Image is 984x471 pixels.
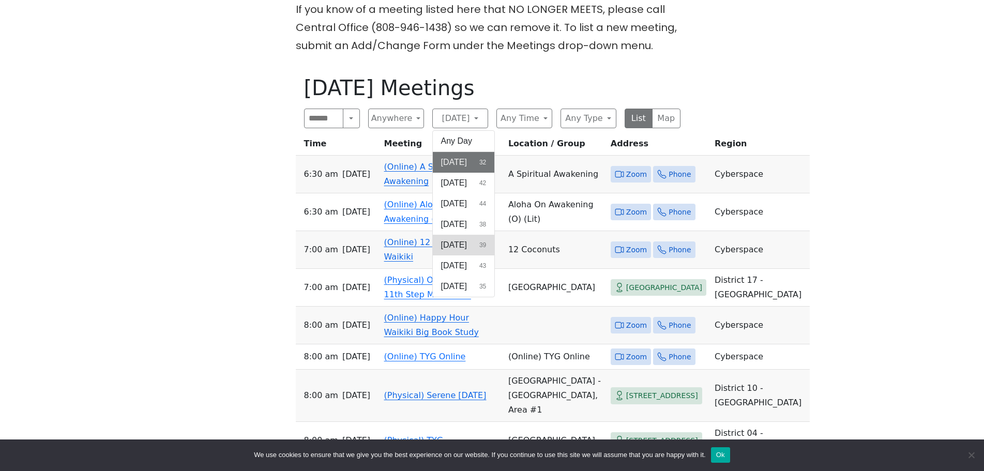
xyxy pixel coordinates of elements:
[433,131,495,151] button: Any Day
[384,352,466,361] a: (Online) TYG Online
[669,319,691,332] span: Phone
[343,109,359,128] button: Search
[626,351,647,363] span: Zoom
[652,109,680,128] button: Map
[304,242,338,257] span: 7:00 AM
[669,351,691,363] span: Phone
[384,313,479,337] a: (Online) Happy Hour Waikiki Big Book Study
[304,388,338,403] span: 8:00 AM
[504,422,607,460] td: [GEOGRAPHIC_DATA]
[625,109,653,128] button: List
[504,344,607,370] td: (Online) TYG Online
[384,390,487,400] a: (Physical) Serene [DATE]
[626,389,698,402] span: [STREET_ADDRESS]
[432,109,488,128] button: [DATE]
[561,109,616,128] button: Any Type
[380,136,504,156] th: Meeting
[710,370,810,422] td: District 10 - [GEOGRAPHIC_DATA]
[479,178,486,188] span: 42 results
[710,269,810,307] td: District 17 - [GEOGRAPHIC_DATA]
[433,235,495,255] button: [DATE]39 results
[504,136,607,156] th: Location / Group
[626,319,647,332] span: Zoom
[304,318,338,332] span: 8:00 AM
[479,261,486,270] span: 43 results
[626,434,698,447] span: [STREET_ADDRESS]
[433,152,495,173] button: [DATE]32 results
[384,275,486,299] a: (Physical) On Awakening 11th Step Meditation
[433,255,495,276] button: [DATE]43 results
[384,200,464,224] a: (Online) Aloha On Awakening (O) (Lit)
[433,193,495,214] button: [DATE]44 results
[384,162,463,186] a: (Online) A Spiritual Awakening
[384,237,472,262] a: (Online) 12 Coconuts Waikiki
[304,205,338,219] span: 6:30 AM
[304,75,680,100] h1: [DATE] Meetings
[711,447,730,463] button: Ok
[607,136,710,156] th: Address
[626,206,647,219] span: Zoom
[304,350,338,364] span: 8:00 AM
[710,344,810,370] td: Cyberspace
[710,307,810,344] td: Cyberspace
[710,193,810,231] td: Cyberspace
[304,167,338,181] span: 6:30 AM
[479,220,486,229] span: 38 results
[441,156,467,169] span: [DATE]
[479,158,486,167] span: 32 results
[626,168,647,181] span: Zoom
[342,433,370,448] span: [DATE]
[342,350,370,364] span: [DATE]
[710,156,810,193] td: Cyberspace
[304,433,338,448] span: 8:00 AM
[479,199,486,208] span: 44 results
[504,370,607,422] td: [GEOGRAPHIC_DATA] - [GEOGRAPHIC_DATA], Area #1
[479,240,486,250] span: 39 results
[441,197,467,210] span: [DATE]
[441,280,467,293] span: [DATE]
[504,156,607,193] td: A Spiritual Awakening
[304,109,344,128] input: Search
[342,167,370,181] span: [DATE]
[626,244,647,256] span: Zoom
[342,280,370,295] span: [DATE]
[504,269,607,307] td: [GEOGRAPHIC_DATA]
[966,450,976,460] span: No
[432,130,495,297] div: [DATE]
[304,280,338,295] span: 7:00 AM
[433,276,495,297] button: [DATE]35 results
[669,168,691,181] span: Phone
[342,318,370,332] span: [DATE]
[710,136,810,156] th: Region
[384,435,444,445] a: (Physical) TYG
[479,282,486,291] span: 35 results
[433,173,495,193] button: [DATE]42 results
[342,205,370,219] span: [DATE]
[368,109,424,128] button: Anywhere
[342,242,370,257] span: [DATE]
[504,231,607,269] td: 12 Coconuts
[710,422,810,460] td: District 04 - Windward
[441,177,467,189] span: [DATE]
[296,1,689,55] p: If you know of a meeting listed here that NO LONGER MEETS, please call Central Office (808-946-14...
[669,244,691,256] span: Phone
[441,260,467,272] span: [DATE]
[710,231,810,269] td: Cyberspace
[433,214,495,235] button: [DATE]38 results
[626,281,702,294] span: [GEOGRAPHIC_DATA]
[254,450,705,460] span: We use cookies to ensure that we give you the best experience on our website. If you continue to ...
[342,388,370,403] span: [DATE]
[669,206,691,219] span: Phone
[504,193,607,231] td: Aloha On Awakening (O) (Lit)
[496,109,552,128] button: Any Time
[441,239,467,251] span: [DATE]
[296,136,380,156] th: Time
[441,218,467,231] span: [DATE]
